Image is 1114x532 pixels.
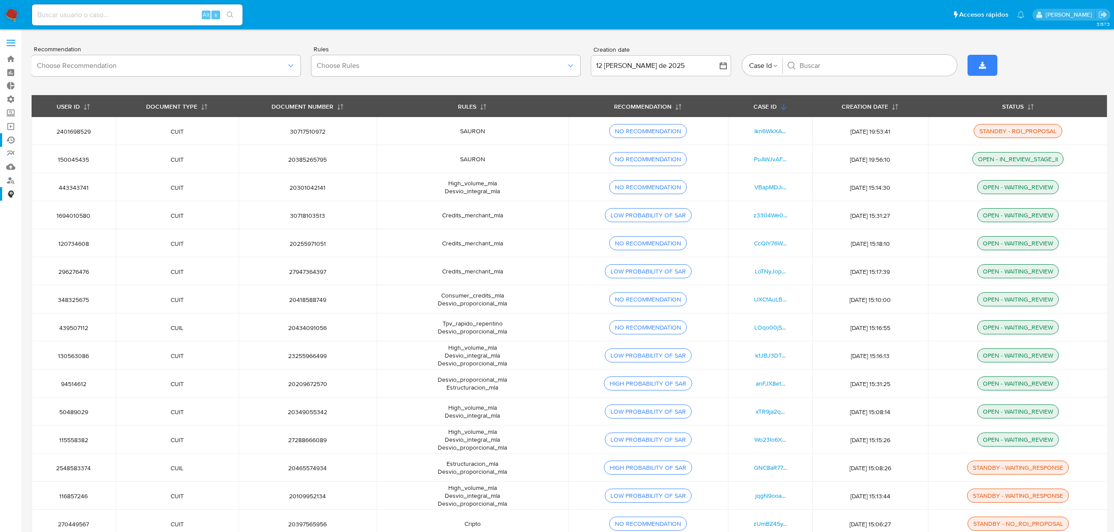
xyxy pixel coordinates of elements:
[1017,11,1025,18] a: Notificaciones
[823,492,918,500] span: [DATE] 15:13:44
[979,323,1057,331] div: OPEN - WAITING_REVIEW
[442,267,503,276] span: Credits_merchant_mla
[42,352,105,360] span: 130563086
[448,427,497,436] span: High_volume_mla
[607,351,689,359] div: LOW PROBABILITY OF SAR
[448,343,497,352] span: High_volume_mla
[823,352,918,360] span: [DATE] 15:16:13
[441,291,504,300] span: Consumer_credits_mla
[32,55,300,76] button: Choose Recommendation
[445,435,500,444] span: Desvio_integral_mla
[611,183,685,191] div: NO RECOMMENDATION
[749,51,778,81] button: Case Id
[443,319,503,328] span: Tpv_rapido_repentino
[979,267,1057,275] div: OPEN - WAITING_REVIEW
[249,268,366,276] span: 27947364397
[969,464,1067,472] div: STANDBY - WAITING_RESPONSE
[445,187,500,195] span: Desvio_integral_mla
[753,519,787,528] a: zUmBZ45y...
[126,380,228,388] span: CUIT
[979,239,1057,247] div: OPEN - WAITING_REVIEW
[979,183,1057,191] div: OPEN - WAITING_REVIEW
[42,380,105,388] span: 94514612
[976,127,1060,135] div: STANDBY - ROI_PROPOSAL
[448,483,497,492] span: High_volume_mla
[126,268,228,276] span: CUIT
[754,463,787,472] a: GNC8aR77...
[464,519,481,528] span: Cripto
[979,436,1057,443] div: OPEN - WAITING_REVIEW
[756,379,785,388] a: anFJX8et...
[754,435,786,444] a: Wo23Io6X...
[591,46,731,54] div: Creation date
[249,324,366,332] span: 20434091056
[823,436,918,444] span: [DATE] 15:15:26
[831,96,909,117] button: CREATION DATE
[607,436,689,443] div: LOW PROBABILITY OF SAR
[126,156,228,163] span: CUIT
[221,9,239,21] button: search-icon
[249,408,366,416] span: 20349055342
[214,11,217,19] span: s
[446,459,498,468] span: Estructuracion_mla
[754,127,786,135] a: Ikn6WkXA...
[1046,11,1095,19] p: ludmila.lanatti@mercadolibre.com
[1098,10,1107,19] a: Salir
[438,467,507,476] span: Desvio_proporcional_mla
[753,211,787,220] a: z3304We0...
[823,324,918,332] span: [DATE] 15:16:55
[445,491,500,500] span: Desvio_integral_mla
[34,46,303,52] span: Recommendation
[314,46,582,52] span: Rules
[438,499,507,508] span: Desvio_proporcional_mla
[611,295,685,303] div: NO RECOMMENDATION
[249,520,366,528] span: 20397565956
[823,464,918,472] span: [DATE] 15:08:26
[743,96,798,117] button: CASE ID
[787,61,796,70] button: Buscar
[611,520,685,528] div: NO RECOMMENDATION
[442,239,503,248] span: Credits_merchant_mla
[126,212,228,220] span: CUIT
[249,464,366,472] span: 20465574934
[755,351,786,360] a: k1JBJ3DT...
[607,492,689,500] div: LOW PROBABILITY OF SAR
[979,351,1057,359] div: OPEN - WAITING_REVIEW
[754,295,786,304] a: UXCfAuLB...
[42,520,105,528] span: 270449567
[460,127,485,135] span: SAURON
[126,352,228,360] span: CUIT
[823,156,918,163] span: [DATE] 19:56:10
[607,211,689,219] div: LOW PROBABILITY OF SAR
[754,239,786,248] a: CcQIY76W...
[42,212,105,220] span: 1694010580
[823,268,918,276] span: [DATE] 15:17:39
[42,240,105,248] span: 120734608
[42,128,105,135] span: 2401698529
[603,96,693,117] button: RECOMMENDATION
[261,96,354,117] button: DOCUMENT NUMBER
[823,296,918,304] span: [DATE] 15:10:00
[992,96,1045,117] button: STATUS
[46,96,101,117] button: USER ID
[249,184,366,192] span: 20301042141
[126,324,228,332] span: CUIL
[755,491,786,500] a: jqgN9ooa...
[754,323,786,332] a: LOqo00jS...
[42,436,105,444] span: 115558382
[749,56,772,75] span: Case Id
[823,380,918,388] span: [DATE] 15:31:25
[979,295,1057,303] div: OPEN - WAITING_REVIEW
[447,96,497,117] button: RULES
[755,267,786,276] a: LoTNyJop...
[249,212,366,220] span: 30718103513
[445,411,500,420] span: Desvio_integral_mla
[438,327,507,336] span: Desvio_proporcional_mla
[126,128,228,135] span: CUIT
[126,436,228,444] span: CUIT
[249,352,366,360] span: 23255966499
[126,492,228,500] span: CUIT
[311,55,580,76] button: Choose Rules
[606,379,690,387] div: HIGH PROBABILITY OF SAR
[249,296,366,304] span: 20418588749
